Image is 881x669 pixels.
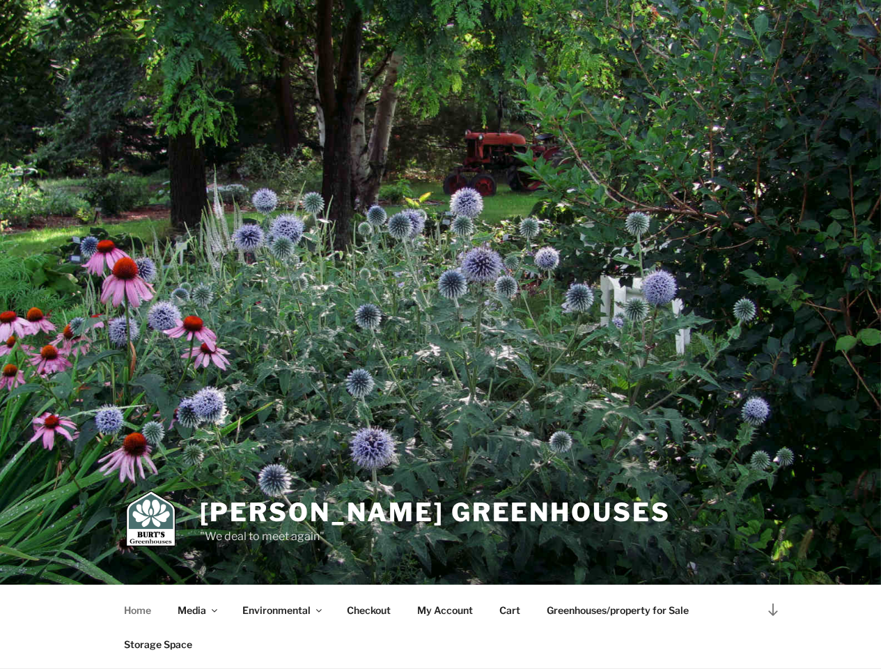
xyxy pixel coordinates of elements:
a: My Account [405,593,485,627]
a: Media [166,593,228,627]
nav: Top Menu [112,593,770,661]
a: Greenhouses/property for Sale [535,593,701,627]
a: Home [112,593,164,627]
a: Environmental [231,593,333,627]
a: Checkout [335,593,403,627]
p: "We deal to meet again" [200,528,671,545]
img: Burt's Greenhouses [126,491,176,546]
a: Storage Space [112,627,205,661]
a: [PERSON_NAME] Greenhouses [200,497,671,528]
a: Cart [488,593,533,627]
